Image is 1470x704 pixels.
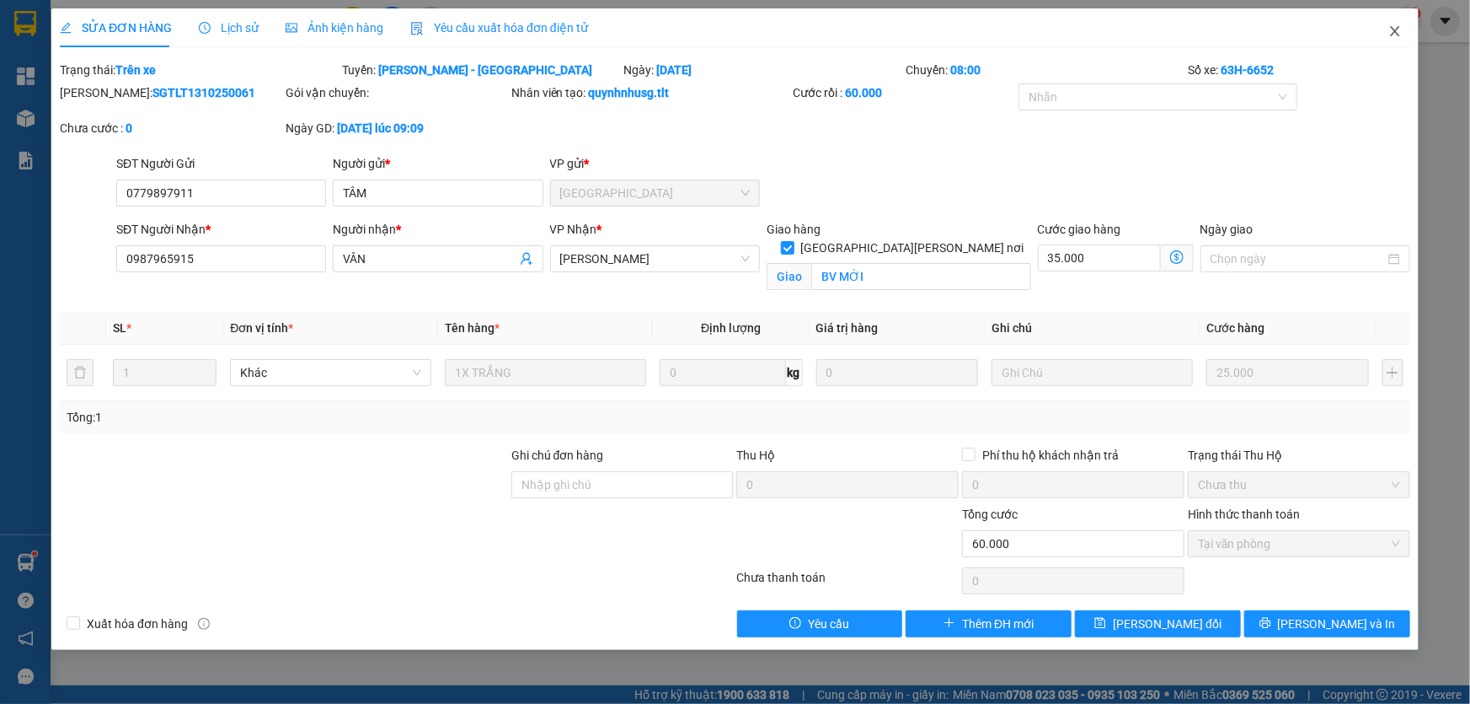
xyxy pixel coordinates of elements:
input: Giao tận nơi [811,263,1031,290]
span: Yêu cầu [808,615,849,633]
b: 63H-6652 [1221,63,1274,77]
span: [PERSON_NAME] và In [1278,615,1396,633]
span: Giao [767,263,811,290]
span: Tên hàng [445,321,500,335]
label: Ghi chú đơn hàng [511,449,604,462]
span: exclamation-circle [789,617,801,631]
text: SGTLT1310250057 [78,80,307,110]
button: printer[PERSON_NAME] và In [1244,610,1410,637]
div: Nhân viên tạo: [511,83,790,102]
div: Tổng: 1 [67,408,568,427]
div: SĐT Người Gửi [116,154,326,173]
div: Chưa cước : [60,119,282,137]
b: 60.000 [845,86,882,99]
div: VP gửi [550,154,760,173]
input: 0 [1206,359,1369,386]
span: Yêu cầu xuất hóa đơn điện tử [410,21,588,35]
span: Giao hàng [767,223,821,236]
div: Ngày: [623,61,905,79]
img: icon [410,22,424,35]
span: Sài Gòn [560,180,750,206]
span: Tại văn phòng [1198,531,1400,556]
button: Close [1371,8,1419,56]
span: picture [286,22,297,34]
input: 0 [816,359,979,386]
span: close [1388,24,1402,38]
button: plusThêm ĐH mới [906,610,1072,637]
span: Cao Tốc [560,246,750,271]
span: VP Nhận [550,223,597,236]
button: delete [67,359,94,386]
span: info-circle [198,618,210,630]
span: save [1094,617,1106,631]
div: Chuyến: [904,61,1186,79]
label: Hình thức thanh toán [1188,508,1300,521]
span: printer [1259,617,1271,631]
input: Ghi Chú [992,359,1193,386]
span: Chưa thu [1198,472,1400,497]
span: SỬA ĐƠN HÀNG [60,21,172,35]
span: plus [943,617,955,631]
input: Ngày giao [1211,250,1385,268]
b: 08:00 [950,63,981,77]
th: Ghi chú [985,312,1200,345]
span: clock-circle [199,22,211,34]
span: Khác [240,360,421,385]
div: Ngày GD: [286,119,508,137]
span: kg [786,359,803,386]
div: Tuyến: [340,61,623,79]
span: Định lượng [701,321,761,335]
span: Xuất hóa đơn hàng [80,615,195,633]
div: Trạng thái: [58,61,340,79]
span: Thêm ĐH mới [962,615,1034,633]
span: SL [113,321,126,335]
span: Thu Hộ [736,449,775,462]
span: user-add [520,252,533,266]
button: exclamation-circleYêu cầu [737,610,903,637]
div: Chưa thanh toán [735,568,961,598]
div: Người nhận [333,220,543,239]
span: Đơn vị tính [230,321,293,335]
span: Giá trị hàng [816,321,879,335]
div: SĐT Người Nhận [116,220,326,239]
label: Cước giao hàng [1038,223,1121,236]
button: plus [1382,359,1403,386]
div: Số xe: [1186,61,1412,79]
b: 0 [126,121,132,135]
b: Trên xe [115,63,156,77]
span: Lịch sử [199,21,259,35]
input: Ghi chú đơn hàng [511,471,734,498]
div: Cước rồi : [793,83,1015,102]
input: VD: Bàn, Ghế [445,359,646,386]
span: dollar-circle [1170,250,1184,264]
span: [GEOGRAPHIC_DATA][PERSON_NAME] nơi [794,239,1031,257]
b: quynhnhusg.tlt [589,86,670,99]
span: edit [60,22,72,34]
div: [GEOGRAPHIC_DATA] [9,121,375,165]
b: SGTLT1310250061 [152,86,255,99]
div: Gói vận chuyển: [286,83,508,102]
div: Trạng thái Thu Hộ [1188,446,1410,465]
span: [PERSON_NAME] đổi [1113,615,1221,633]
span: Ảnh kiện hàng [286,21,383,35]
span: Tổng cước [962,508,1018,521]
b: [DATE] lúc 09:09 [337,121,424,135]
input: Cước giao hàng [1038,245,1161,271]
label: Ngày giao [1200,223,1254,236]
div: [PERSON_NAME]: [60,83,282,102]
b: [PERSON_NAME] - [GEOGRAPHIC_DATA] [378,63,592,77]
span: Phí thu hộ khách nhận trả [976,446,1125,465]
div: Người gửi [333,154,543,173]
button: save[PERSON_NAME] đổi [1075,610,1241,637]
b: [DATE] [657,63,692,77]
span: Cước hàng [1206,321,1264,335]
